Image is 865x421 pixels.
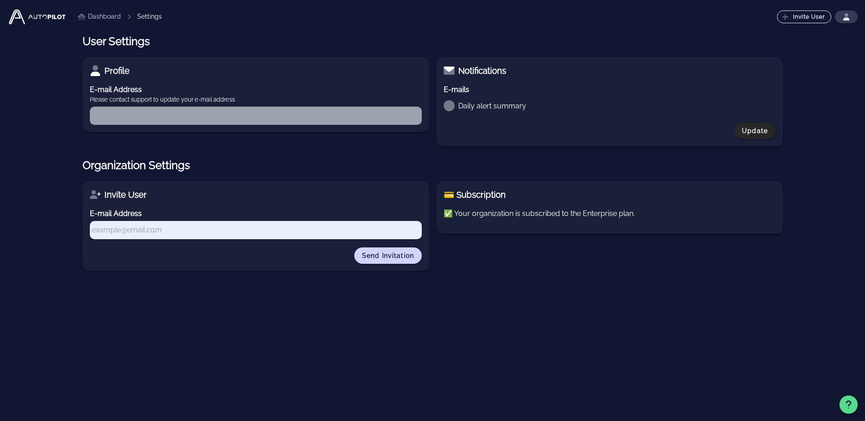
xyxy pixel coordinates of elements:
h2: User Settings [83,33,150,50]
h2: Organization Settings [83,157,783,174]
button: Support [839,395,858,414]
h3: Profile [104,64,129,77]
small: Please contact support to update your e-mail address [90,95,422,104]
h3: Invite User [104,188,147,201]
h3: 💳 Subscription [444,188,506,201]
h3: Notifications [458,64,506,77]
button: Send invitation [354,247,422,264]
p: ✅ Your organization is subscribed to the Enterprise plan. [444,208,776,219]
label: Daily alert summary [458,101,526,112]
h4: E-mail Address [90,84,422,95]
a: Dashboard [78,12,121,21]
h4: E-mail Address [90,208,422,219]
button: Update [734,123,776,139]
div: Settings [137,12,162,21]
span: Send invitation [362,252,414,259]
input: example@email.com [90,224,422,236]
span: Update [741,127,768,134]
h4: E-mails [444,84,776,95]
img: Autopilot [7,8,67,26]
span: Invite User [783,13,825,21]
button: Invite User [777,10,831,23]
